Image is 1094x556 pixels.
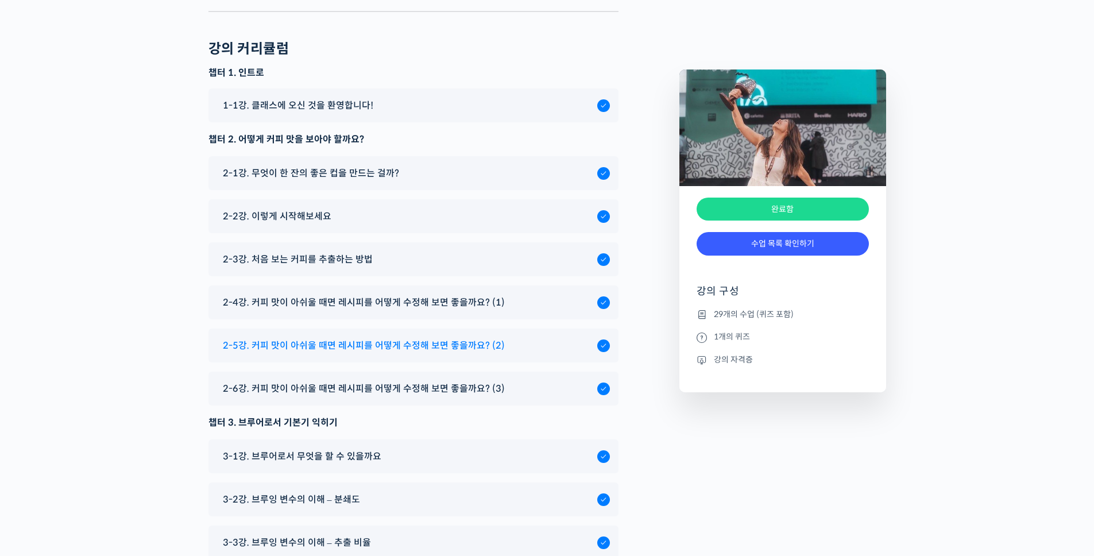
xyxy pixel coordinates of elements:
[217,449,610,464] a: 3-1강. 브루어로서 무엇을 할 수 있을까요
[223,535,371,550] span: 3-3강. 브루잉 변수의 이해 – 추출 비율
[217,208,610,224] a: 2-2강. 이렇게 시작해보세요
[177,381,191,391] span: 설정
[697,330,869,344] li: 1개의 퀴즈
[223,295,505,310] span: 2-4강. 커피 맛이 아쉬울 때면 레시피를 어떻게 수정해 보면 좋을까요? (1)
[148,364,221,393] a: 설정
[3,364,76,393] a: 홈
[217,252,610,267] a: 2-3강. 처음 보는 커피를 추출하는 방법
[217,338,610,353] a: 2-5강. 커피 맛이 아쉬울 때면 레시피를 어떻게 수정해 보면 좋을까요? (2)
[697,198,869,221] div: 완료함
[223,449,381,464] span: 3-1강. 브루어로서 무엇을 할 수 있을까요
[223,208,331,224] span: 2-2강. 이렇게 시작해보세요
[697,307,869,321] li: 29개의 수업 (퀴즈 포함)
[208,415,618,430] div: 챕터 3. 브루어로서 기본기 익히기
[223,381,505,396] span: 2-6강. 커피 맛이 아쉬울 때면 레시피를 어떻게 수정해 보면 좋을까요? (3)
[36,381,43,391] span: 홈
[223,338,505,353] span: 2-5강. 커피 맛이 아쉬울 때면 레시피를 어떻게 수정해 보면 좋을까요? (2)
[697,284,869,307] h4: 강의 구성
[105,382,119,391] span: 대화
[208,67,618,79] h3: 챕터 1. 인트로
[223,98,373,113] span: 1-1강. 클래스에 오신 것을 환영합니다!
[217,492,610,507] a: 3-2강. 브루잉 변수의 이해 – 분쇄도
[208,41,289,57] h2: 강의 커리큘럼
[217,535,610,550] a: 3-3강. 브루잉 변수의 이해 – 추출 비율
[217,295,610,310] a: 2-4강. 커피 맛이 아쉬울 때면 레시피를 어떻게 수정해 보면 좋을까요? (1)
[217,381,610,396] a: 2-6강. 커피 맛이 아쉬울 때면 레시피를 어떻게 수정해 보면 좋을까요? (3)
[697,353,869,366] li: 강의 자격증
[217,98,610,113] a: 1-1강. 클래스에 오신 것을 환영합니다!
[223,492,360,507] span: 3-2강. 브루잉 변수의 이해 – 분쇄도
[217,165,610,181] a: 2-1강. 무엇이 한 잔의 좋은 컵을 만드는 걸까?
[223,252,373,267] span: 2-3강. 처음 보는 커피를 추출하는 방법
[208,132,618,147] div: 챕터 2. 어떻게 커피 맛을 보아야 할까요?
[697,232,869,256] a: 수업 목록 확인하기
[76,364,148,393] a: 대화
[223,165,399,181] span: 2-1강. 무엇이 한 잔의 좋은 컵을 만드는 걸까?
